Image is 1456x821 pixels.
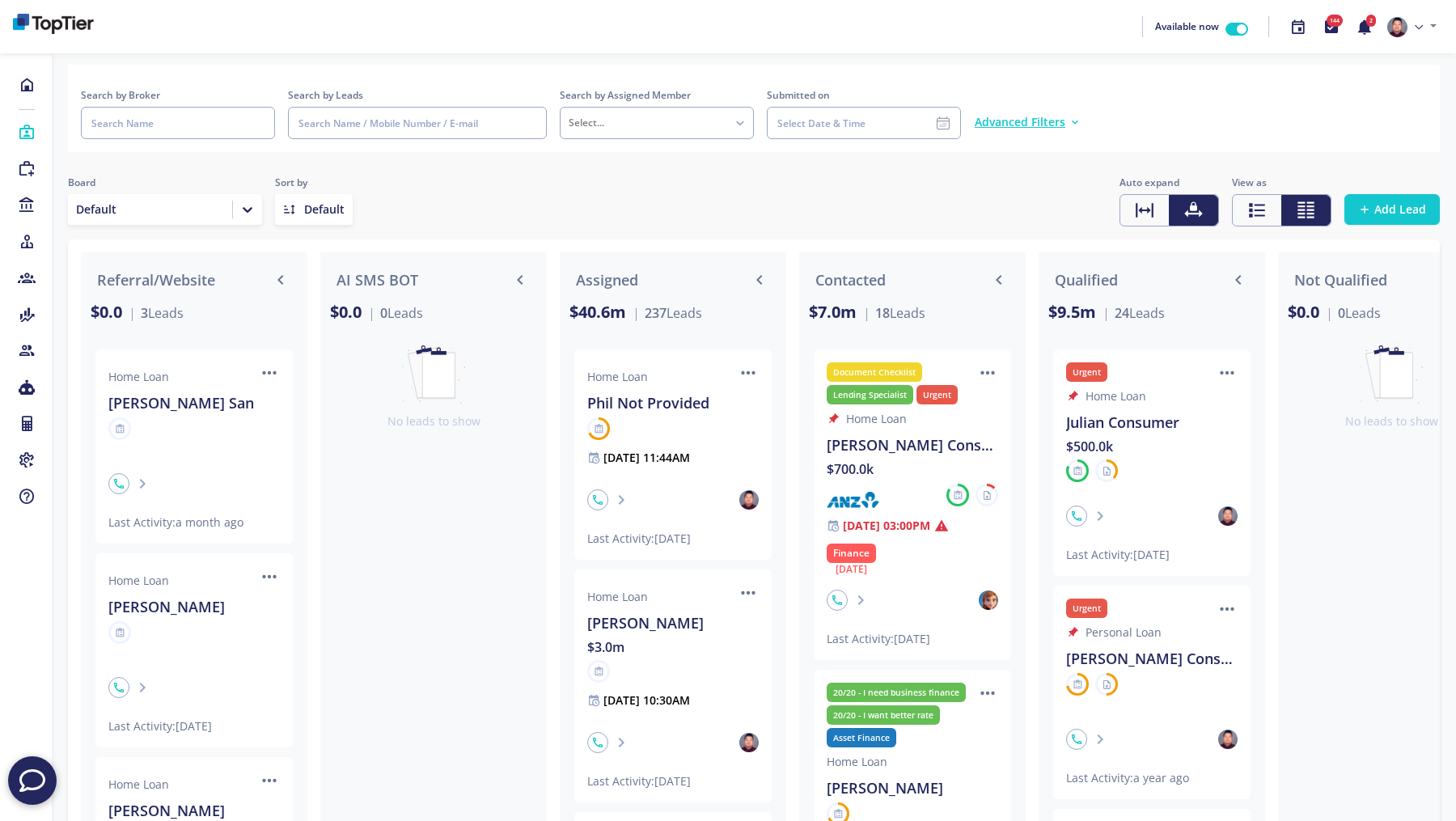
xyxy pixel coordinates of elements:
button: 144 [1314,10,1348,44]
span: Available now [1155,19,1219,33]
button: 2 [1348,10,1381,44]
span: 144 [1327,15,1343,27]
img: bd260d39-06d4-48c8-91ce-4964555bf2e4-638900413960370303.png [13,14,94,34]
span: 2 [1366,15,1376,27]
img: e310ebdf-1855-410b-9d61-d1abdff0f2ad-637831748356285317.png [1387,17,1407,37]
